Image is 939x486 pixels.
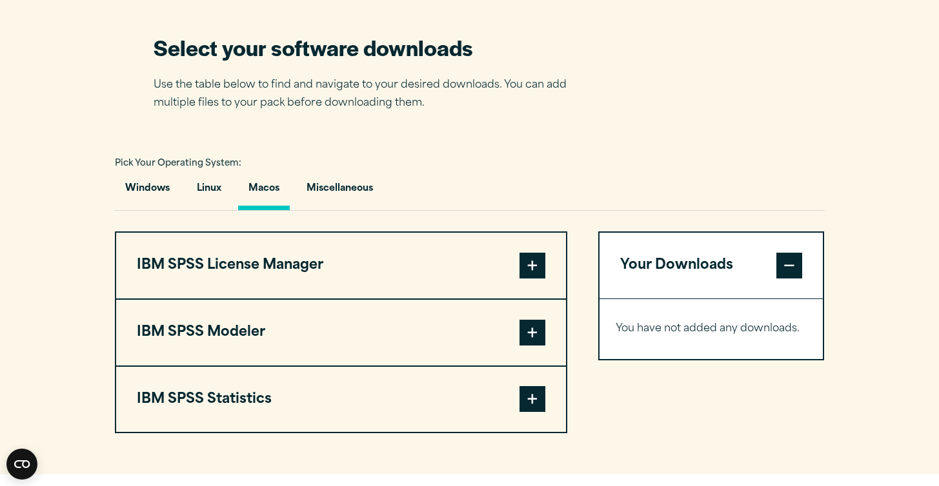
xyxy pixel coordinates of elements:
span: Pick Your Operating System: [115,159,241,168]
h2: Select your software downloads [154,33,586,62]
button: Open CMP widget [6,449,37,480]
p: You have not added any downloads. [616,320,807,338]
button: IBM SPSS License Manager [116,233,566,298]
button: Linux [187,173,232,210]
button: Windows [115,173,180,210]
button: IBM SPSS Statistics [116,367,566,433]
button: Macos [238,173,290,210]
p: Use the table below to find and navigate to your desired downloads. You can add multiple files to... [154,76,586,113]
div: Your Downloads [600,298,823,359]
button: Miscellaneous [296,173,383,210]
button: Your Downloads [600,233,823,298]
button: IBM SPSS Modeler [116,300,566,365]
